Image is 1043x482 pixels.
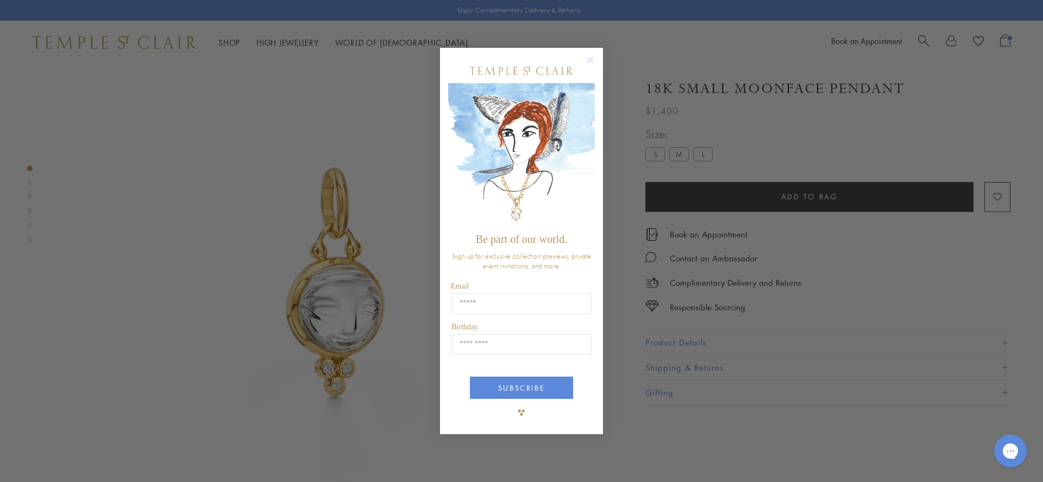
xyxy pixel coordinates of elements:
[451,293,592,314] input: Email
[470,377,573,399] button: SUBSCRIBE
[589,59,602,72] button: Close dialog
[989,431,1032,471] iframe: Gorgias live chat messenger
[451,323,478,331] span: Birthday
[476,233,567,245] span: Be part of our world.
[451,282,469,290] span: Email
[452,251,591,271] span: Sign up for exclusive collection previews, private event invitations, and more.
[448,83,595,228] img: c4a9eb12-d91a-4d4a-8ee0-386386f4f338.jpeg
[511,402,532,423] img: TSC
[470,67,573,75] img: Temple St. Clair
